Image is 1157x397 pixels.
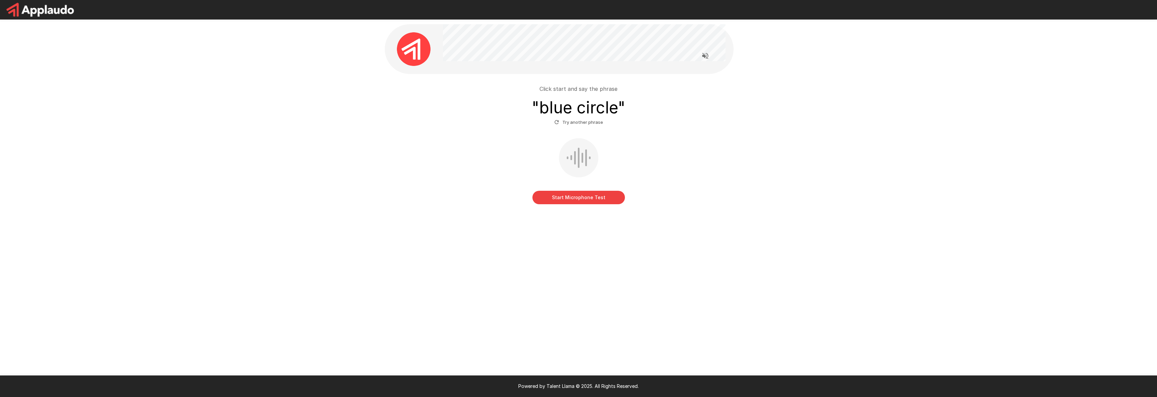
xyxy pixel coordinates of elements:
p: Powered by Talent Llama © 2025. All Rights Reserved. [8,383,1149,390]
p: Click start and say the phrase [539,85,618,93]
button: Read questions aloud [699,49,712,63]
h3: " blue circle " [532,98,625,117]
button: Start Microphone Test [532,191,625,204]
button: Try another phrase [553,117,605,128]
img: applaudo_avatar.png [397,32,431,66]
